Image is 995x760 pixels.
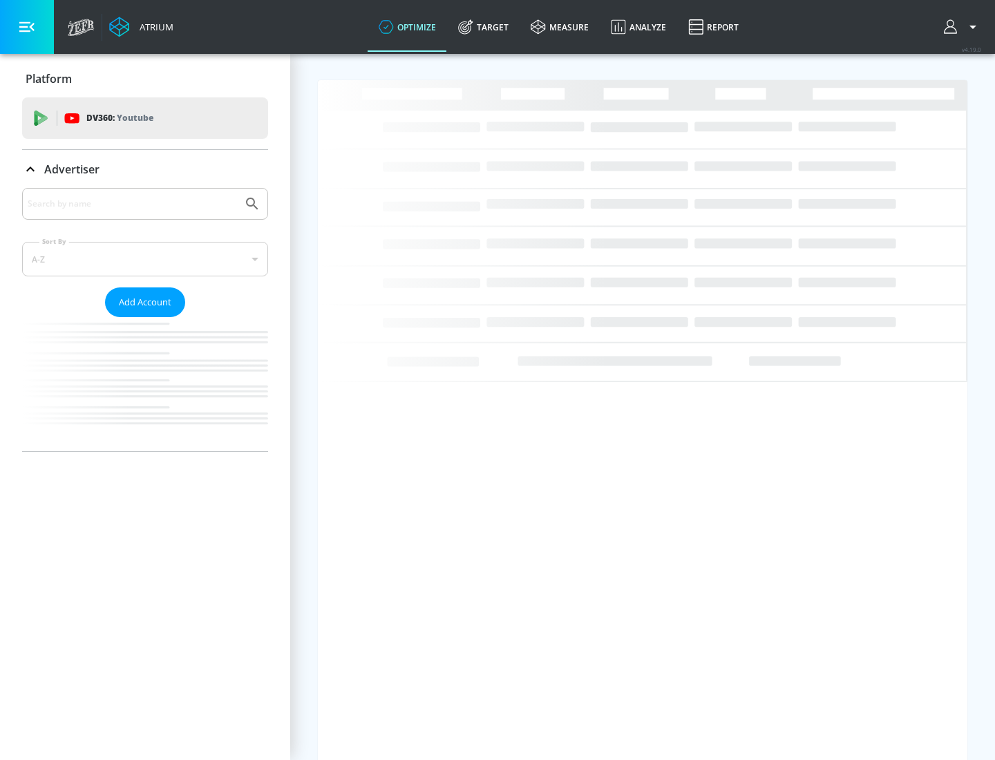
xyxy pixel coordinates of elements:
[28,195,237,213] input: Search by name
[105,287,185,317] button: Add Account
[44,162,99,177] p: Advertiser
[22,242,268,276] div: A-Z
[600,2,677,52] a: Analyze
[22,97,268,139] div: DV360: Youtube
[39,237,69,246] label: Sort By
[520,2,600,52] a: measure
[962,46,981,53] span: v 4.19.0
[22,317,268,451] nav: list of Advertiser
[22,150,268,189] div: Advertiser
[368,2,447,52] a: optimize
[677,2,750,52] a: Report
[119,294,171,310] span: Add Account
[26,71,72,86] p: Platform
[447,2,520,52] a: Target
[117,111,153,125] p: Youtube
[22,59,268,98] div: Platform
[134,21,173,33] div: Atrium
[109,17,173,37] a: Atrium
[22,188,268,451] div: Advertiser
[86,111,153,126] p: DV360:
